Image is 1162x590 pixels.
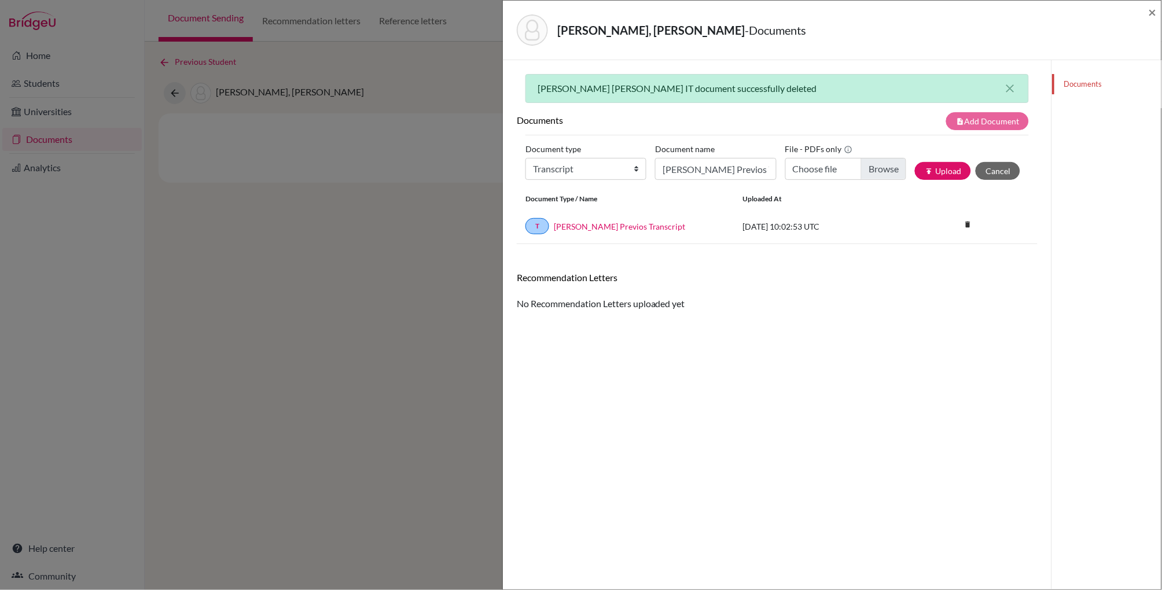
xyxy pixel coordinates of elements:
[785,140,853,158] label: File - PDFs only
[655,140,715,158] label: Document name
[1052,74,1161,94] a: Documents
[517,115,777,126] h6: Documents
[517,272,1038,283] h6: Recommendation Letters
[956,117,964,126] i: note_add
[976,162,1020,180] button: Cancel
[1149,5,1157,19] button: Close
[1003,82,1017,95] button: close
[525,218,549,234] a: T
[959,217,977,233] a: delete
[525,74,1029,103] div: [PERSON_NAME] [PERSON_NAME] IT document successfully deleted
[915,162,971,180] button: publishUpload
[554,220,686,233] a: [PERSON_NAME] Previos Transcript
[734,194,907,204] div: Uploaded at
[517,194,734,204] div: Document Type / Name
[517,272,1038,311] div: No Recommendation Letters uploaded yet
[745,23,807,37] span: - Documents
[525,140,581,158] label: Document type
[1149,3,1157,20] span: ×
[946,112,1029,130] button: note_addAdd Document
[557,23,745,37] strong: [PERSON_NAME], [PERSON_NAME]
[734,220,907,233] div: [DATE] 10:02:53 UTC
[959,216,977,233] i: delete
[925,167,933,175] i: publish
